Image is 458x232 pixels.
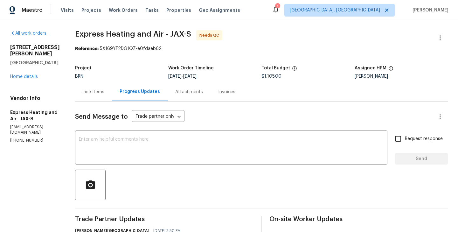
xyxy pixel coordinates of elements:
div: 5X169YF2DG1QZ-e0fdaeb62 [75,46,448,52]
span: Needs QC [199,32,222,39]
div: Line Items [83,89,104,95]
h5: Assigned HPM [355,66,386,70]
span: Geo Assignments [199,7,240,13]
div: 1 [275,4,280,10]
span: Properties [166,7,191,13]
span: The total cost of line items that have been proposed by Opendoor. This sum includes line items th... [292,66,297,74]
span: Work Orders [109,7,138,13]
span: Visits [61,7,74,13]
span: [DATE] [183,74,197,79]
h5: Total Budget [261,66,290,70]
a: Home details [10,74,38,79]
div: Trade partner only [132,112,184,122]
h5: [GEOGRAPHIC_DATA] [10,60,60,66]
h5: Project [75,66,92,70]
span: Trade Partner Updates [75,216,253,222]
p: [EMAIL_ADDRESS][DOMAIN_NAME] [10,124,60,135]
span: The hpm assigned to this work order. [388,66,393,74]
p: [PHONE_NUMBER] [10,138,60,143]
span: Send Message to [75,114,128,120]
span: Express Heating and Air - JAX-S [75,30,191,38]
span: [DATE] [168,74,182,79]
h2: [STREET_ADDRESS][PERSON_NAME] [10,44,60,57]
div: Progress Updates [120,88,160,95]
span: Tasks [145,8,159,12]
h5: Express Heating and Air - JAX-S [10,109,60,122]
span: On-site Worker Updates [269,216,448,222]
span: Maestro [22,7,43,13]
div: Attachments [175,89,203,95]
span: $1,105.00 [261,74,281,79]
span: [PERSON_NAME] [410,7,448,13]
span: Projects [81,7,101,13]
span: [GEOGRAPHIC_DATA], [GEOGRAPHIC_DATA] [290,7,380,13]
span: Request response [405,136,443,142]
h4: Vendor Info [10,95,60,102]
h5: Work Order Timeline [168,66,214,70]
b: Reference: [75,46,99,51]
a: All work orders [10,31,46,36]
div: [PERSON_NAME] [355,74,448,79]
span: BRN [75,74,83,79]
span: - [168,74,197,79]
div: Invoices [218,89,235,95]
